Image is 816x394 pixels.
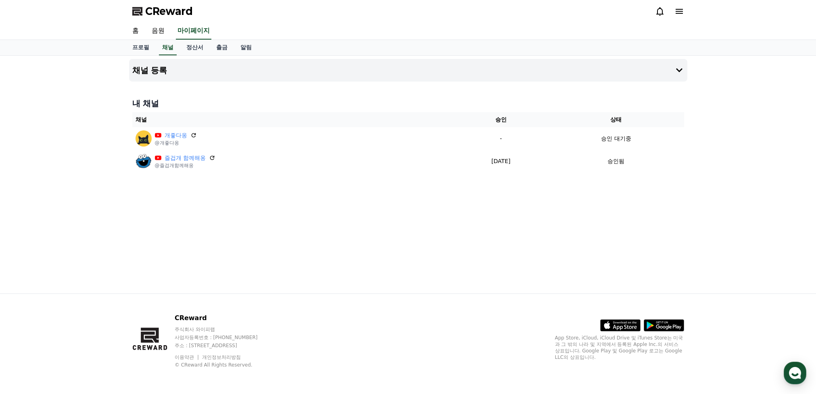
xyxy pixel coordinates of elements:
[175,326,273,333] p: 주식회사 와이피랩
[145,5,193,18] span: CReward
[457,157,545,166] p: [DATE]
[175,362,273,368] p: © CReward All Rights Reserved.
[155,162,215,169] p: @즐겁개함께해옹
[136,130,152,147] img: 개좋다옹
[132,112,454,127] th: 채널
[548,112,684,127] th: 상태
[126,40,156,55] a: 프로필
[129,59,687,82] button: 채널 등록
[607,157,624,166] p: 승인됨
[165,131,187,140] a: 개좋다옹
[180,40,210,55] a: 정산서
[155,140,197,146] p: @개좋다옹
[234,40,258,55] a: 알림
[136,153,152,169] img: 즐겁개 함께해옹
[132,66,167,75] h4: 채널 등록
[457,134,545,143] p: -
[175,354,200,360] a: 이용약관
[453,112,548,127] th: 승인
[126,23,145,40] a: 홈
[555,335,684,360] p: App Store, iCloud, iCloud Drive 및 iTunes Store는 미국과 그 밖의 나라 및 지역에서 등록된 Apple Inc.의 서비스 상표입니다. Goo...
[165,154,206,162] a: 즐겁개 함께해옹
[210,40,234,55] a: 출금
[159,40,177,55] a: 채널
[175,313,273,323] p: CReward
[176,23,211,40] a: 마이페이지
[202,354,241,360] a: 개인정보처리방침
[601,134,631,143] p: 승인 대기중
[175,342,273,349] p: 주소 : [STREET_ADDRESS]
[145,23,171,40] a: 음원
[132,98,684,109] h4: 내 채널
[132,5,193,18] a: CReward
[175,334,273,341] p: 사업자등록번호 : [PHONE_NUMBER]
